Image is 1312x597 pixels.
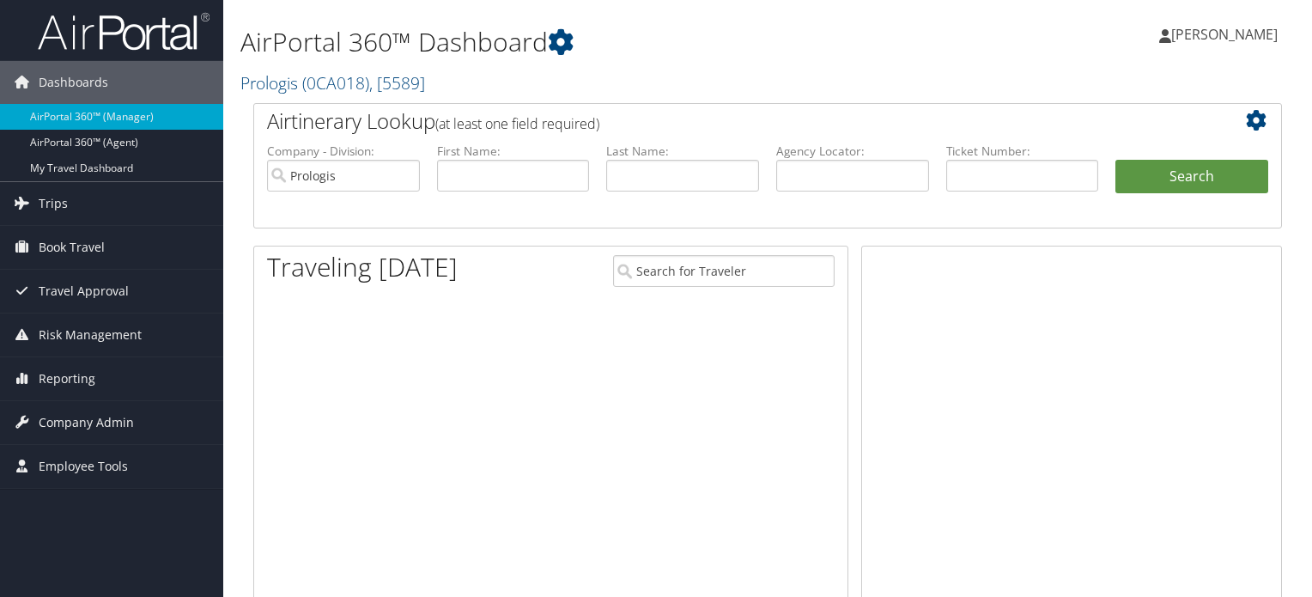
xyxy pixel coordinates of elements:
[240,24,944,60] h1: AirPortal 360™ Dashboard
[369,71,425,94] span: , [ 5589 ]
[267,143,420,160] label: Company - Division:
[613,255,835,287] input: Search for Traveler
[39,445,128,488] span: Employee Tools
[267,249,458,285] h1: Traveling [DATE]
[267,107,1182,136] h2: Airtinerary Lookup
[38,11,210,52] img: airportal-logo.png
[946,143,1099,160] label: Ticket Number:
[39,61,108,104] span: Dashboards
[437,143,590,160] label: First Name:
[776,143,929,160] label: Agency Locator:
[1171,25,1278,44] span: [PERSON_NAME]
[39,401,134,444] span: Company Admin
[1115,160,1268,194] button: Search
[39,270,129,313] span: Travel Approval
[39,226,105,269] span: Book Travel
[302,71,369,94] span: ( 0CA018 )
[39,357,95,400] span: Reporting
[240,71,425,94] a: Prologis
[1159,9,1295,60] a: [PERSON_NAME]
[435,114,599,133] span: (at least one field required)
[606,143,759,160] label: Last Name:
[39,182,68,225] span: Trips
[39,314,142,356] span: Risk Management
